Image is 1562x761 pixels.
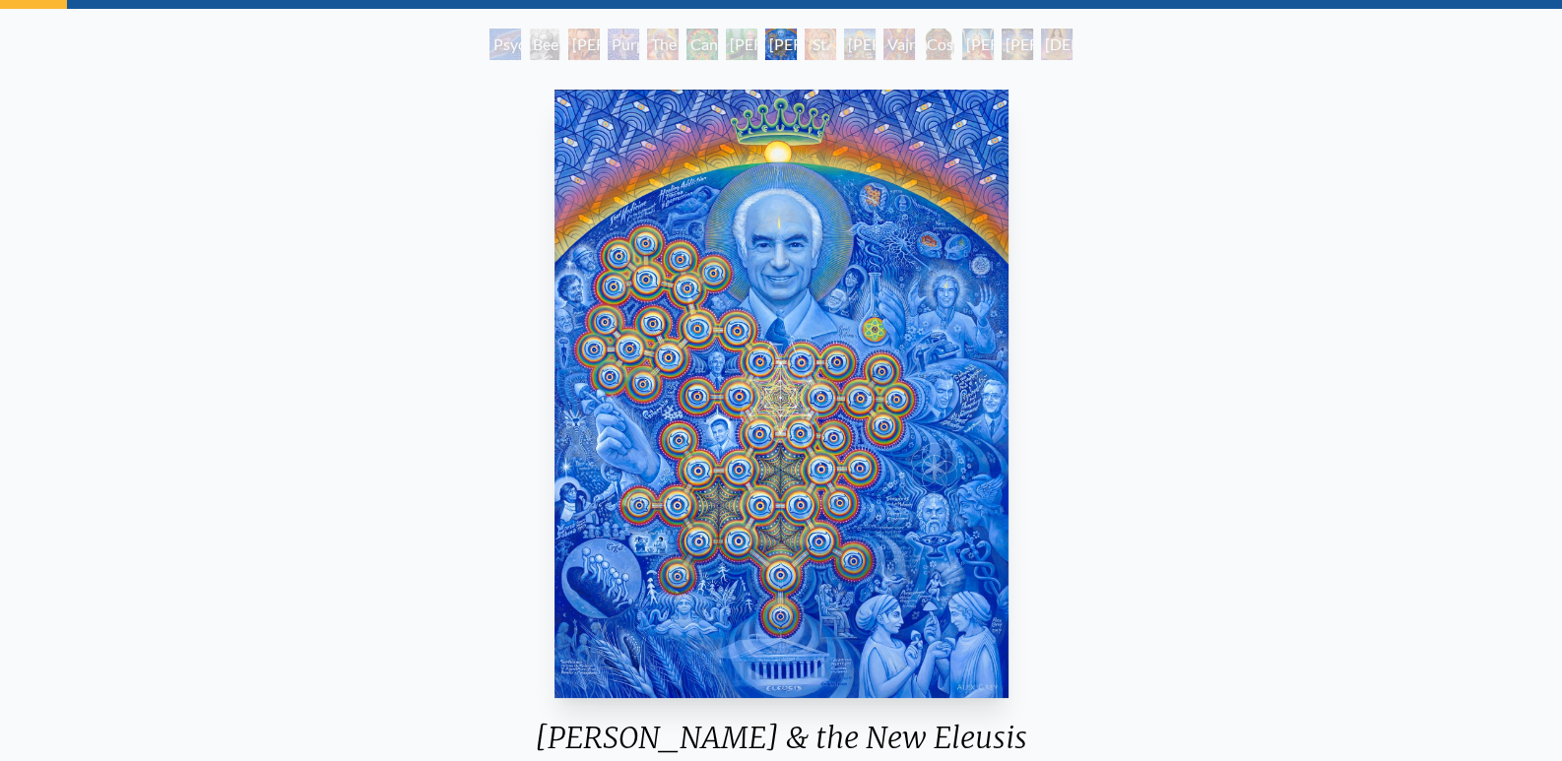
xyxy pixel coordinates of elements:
div: Psychedelic Healing [489,29,521,60]
div: Cosmic [DEMOGRAPHIC_DATA] [923,29,954,60]
img: Albert-Hoffman-&-the-New-Eleusis-2017-Alex-Grey-watermarked.jpg [554,90,1009,698]
div: [DEMOGRAPHIC_DATA] [1041,29,1073,60]
div: Vajra Guru [883,29,915,60]
div: [PERSON_NAME][US_STATE] - Hemp Farmer [726,29,757,60]
div: [PERSON_NAME] M.D., Cartographer of Consciousness [568,29,600,60]
div: Beethoven [529,29,560,60]
div: The Shulgins and their Alchemical Angels [647,29,679,60]
div: [PERSON_NAME] [844,29,876,60]
div: Purple [DEMOGRAPHIC_DATA] [608,29,639,60]
div: [PERSON_NAME] & the New Eleusis [765,29,797,60]
div: Cannabacchus [686,29,718,60]
div: [PERSON_NAME] [1002,29,1033,60]
div: [PERSON_NAME] [962,29,994,60]
div: St. [PERSON_NAME] & The LSD Revelation Revolution [805,29,836,60]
